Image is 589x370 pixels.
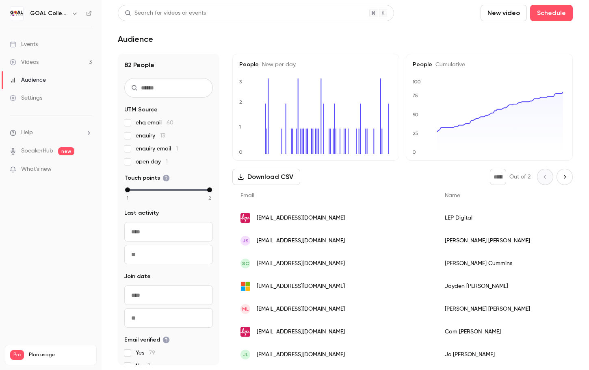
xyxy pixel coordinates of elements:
[176,146,178,152] span: 1
[136,132,165,140] span: enquiry
[124,174,170,182] span: Touch points
[127,194,128,202] span: 1
[243,237,249,244] span: JS
[160,133,165,139] span: 13
[239,124,241,130] text: 1
[21,147,53,155] a: SpeakerHub
[239,79,242,85] text: 3
[240,327,250,337] img: lep.digital
[242,305,249,313] span: ML
[29,352,91,358] span: Plan usage
[10,40,38,48] div: Events
[21,128,33,137] span: Help
[413,61,566,69] h5: People
[242,260,249,267] span: SC
[257,350,345,359] span: [EMAIL_ADDRESS][DOMAIN_NAME]
[10,128,92,137] li: help-dropdown-opener
[412,112,418,118] text: 50
[125,9,206,17] div: Search for videos or events
[412,93,418,98] text: 75
[259,62,296,67] span: New per day
[167,120,173,126] span: 60
[10,58,39,66] div: Videos
[136,145,178,153] span: enquiry email
[239,99,242,105] text: 2
[240,213,250,223] img: lep.digital
[149,350,155,356] span: 79
[10,76,46,84] div: Audience
[124,106,158,114] span: UTM Source
[124,209,159,217] span: Last activity
[136,158,168,166] span: open day
[124,336,170,344] span: Email verified
[257,214,345,222] span: [EMAIL_ADDRESS][DOMAIN_NAME]
[232,169,300,185] button: Download CSV
[530,5,573,21] button: Schedule
[30,9,68,17] h6: GOAL College
[124,60,213,70] h1: 82 People
[557,169,573,185] button: Next page
[239,61,392,69] h5: People
[243,351,248,358] span: JL
[208,194,211,202] span: 2
[257,237,345,245] span: [EMAIL_ADDRESS][DOMAIN_NAME]
[481,5,527,21] button: New video
[509,173,531,181] p: Out of 2
[58,147,74,155] span: new
[412,79,421,85] text: 100
[136,119,173,127] span: ehq email
[445,193,460,198] span: Name
[239,149,243,155] text: 0
[207,187,212,192] div: max
[136,349,155,357] span: Yes
[82,166,92,173] iframe: Noticeable Trigger
[118,34,153,44] h1: Audience
[240,281,250,291] img: outlook.com
[257,305,345,313] span: [EMAIL_ADDRESS][DOMAIN_NAME]
[257,282,345,291] span: [EMAIL_ADDRESS][DOMAIN_NAME]
[147,363,150,369] span: 3
[432,62,465,67] span: Cumulative
[257,259,345,268] span: [EMAIL_ADDRESS][DOMAIN_NAME]
[412,149,416,155] text: 0
[240,193,254,198] span: Email
[166,159,168,165] span: 1
[257,328,345,336] span: [EMAIL_ADDRESS][DOMAIN_NAME]
[125,187,130,192] div: min
[10,94,42,102] div: Settings
[413,131,418,136] text: 25
[21,165,52,174] span: What's new
[10,350,24,360] span: Pro
[136,362,150,370] span: No
[10,7,23,20] img: GOAL College
[124,272,151,281] span: Join date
